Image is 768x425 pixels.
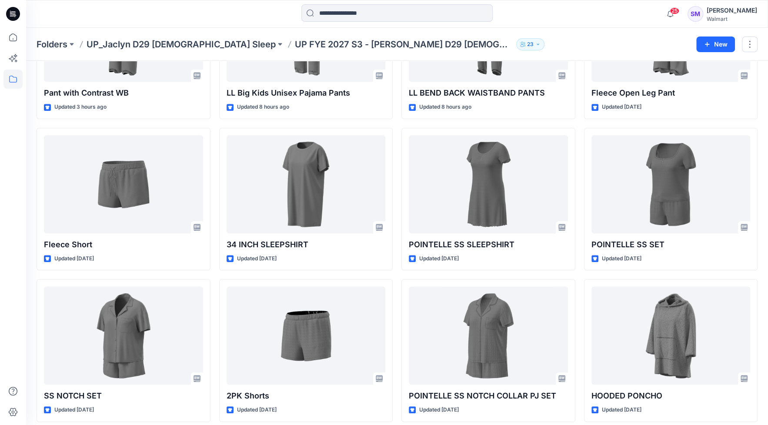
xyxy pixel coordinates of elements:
p: HOODED PONCHO [591,390,751,402]
p: Fleece Open Leg Pant [591,87,751,99]
p: 2PK Shorts [227,390,386,402]
p: 23 [527,40,534,49]
a: POINTELLE SS SET [591,135,751,233]
a: Folders [37,38,67,50]
a: UP_Jaclyn D29 [DEMOGRAPHIC_DATA] Sleep [87,38,276,50]
p: SS NOTCH SET [44,390,203,402]
p: Updated 8 hours ago [237,103,289,112]
a: SS NOTCH SET [44,286,203,385]
p: 34 INCH SLEEPSHIRT [227,239,386,251]
p: POINTELLE SS NOTCH COLLAR PJ SET [409,390,568,402]
a: 34 INCH SLEEPSHIRT [227,135,386,233]
p: Updated 8 hours ago [419,103,471,112]
p: Fleece Short [44,239,203,251]
p: Updated [DATE] [602,405,641,415]
p: Updated [DATE] [602,103,641,112]
p: LL Big Kids Unisex Pajama Pants [227,87,386,99]
button: 23 [516,38,544,50]
p: Updated [DATE] [602,254,641,263]
p: Updated [DATE] [419,254,459,263]
p: LL BEND BACK WAISTBAND PANTS [409,87,568,99]
a: POINTELLE SS SLEEPSHIRT [409,135,568,233]
div: [PERSON_NAME] [707,5,757,16]
p: POINTELLE SS SLEEPSHIRT [409,239,568,251]
p: Updated 3 hours ago [54,103,107,112]
p: UP FYE 2027 S3 - [PERSON_NAME] D29 [DEMOGRAPHIC_DATA] Sleepwear [295,38,513,50]
p: Pant with Contrast WB [44,87,203,99]
p: Updated [DATE] [237,254,277,263]
p: POINTELLE SS SET [591,239,751,251]
a: 2PK Shorts [227,286,386,385]
div: SM [688,6,703,22]
span: 25 [670,7,679,14]
p: Updated [DATE] [54,254,94,263]
a: Fleece Short [44,135,203,233]
p: Updated [DATE] [419,405,459,415]
p: Updated [DATE] [237,405,277,415]
button: New [696,37,735,52]
a: POINTELLE SS NOTCH COLLAR PJ SET [409,286,568,385]
a: HOODED PONCHO [591,286,751,385]
div: Walmart [707,16,757,22]
p: Updated [DATE] [54,405,94,415]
